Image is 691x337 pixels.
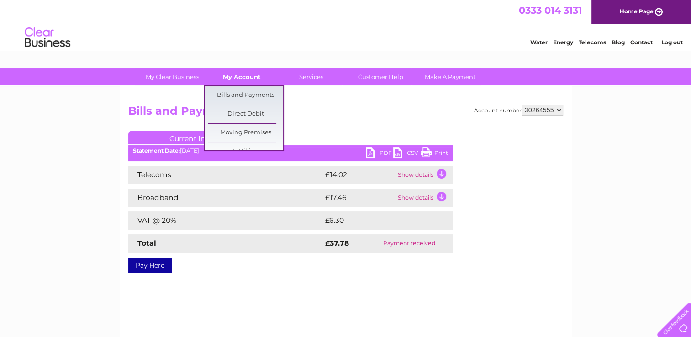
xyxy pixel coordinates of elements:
[208,124,283,142] a: Moving Premises
[396,189,453,207] td: Show details
[612,39,625,46] a: Blog
[208,105,283,123] a: Direct Debit
[474,105,563,116] div: Account number
[393,147,421,161] a: CSV
[553,39,573,46] a: Energy
[274,68,349,85] a: Services
[530,39,548,46] a: Water
[366,234,452,253] td: Payment received
[323,166,396,184] td: £14.02
[130,5,562,44] div: Clear Business is a trading name of Verastar Limited (registered in [GEOGRAPHIC_DATA] No. 3667643...
[24,24,71,52] img: logo.png
[137,239,156,247] strong: Total
[128,258,172,273] a: Pay Here
[519,5,582,16] a: 0333 014 3131
[128,166,323,184] td: Telecoms
[421,147,448,161] a: Print
[208,86,283,105] a: Bills and Payments
[412,68,488,85] a: Make A Payment
[204,68,280,85] a: My Account
[323,211,431,230] td: £6.30
[128,131,265,144] a: Current Invoice
[133,147,180,154] b: Statement Date:
[661,39,682,46] a: Log out
[208,142,283,161] a: E-Billing
[128,147,453,154] div: [DATE]
[325,239,349,247] strong: £37.78
[128,105,563,122] h2: Bills and Payments
[579,39,606,46] a: Telecoms
[128,211,323,230] td: VAT @ 20%
[128,189,323,207] td: Broadband
[366,147,393,161] a: PDF
[323,189,396,207] td: £17.46
[135,68,210,85] a: My Clear Business
[630,39,653,46] a: Contact
[396,166,453,184] td: Show details
[343,68,418,85] a: Customer Help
